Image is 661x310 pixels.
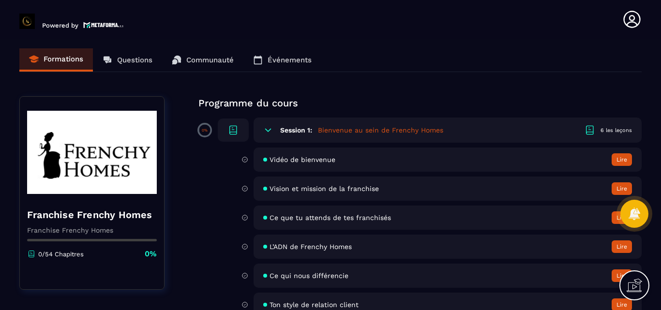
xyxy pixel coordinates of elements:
img: logo [83,21,124,29]
button: Lire [612,153,632,166]
button: Lire [612,211,632,224]
p: Programme du cours [198,96,642,110]
button: Lire [612,240,632,253]
button: Lire [612,269,632,282]
p: Powered by [42,22,78,29]
span: Ton style de relation client [270,301,359,309]
h5: Bienvenue au sein de Frenchy Homes [318,125,443,135]
span: Vision et mission de la franchise [270,185,379,192]
span: L’ADN de Frenchy Homes [270,243,352,251]
div: 6 les leçons [601,127,632,134]
p: 0% [145,249,157,259]
h6: Session 1: [280,126,312,134]
p: 0% [202,128,208,133]
span: Ce que tu attends de tes franchisés [270,214,391,221]
span: Ce qui nous différencie [270,272,348,280]
p: Franchise Frenchy Homes [27,226,157,234]
span: Vidéo de bienvenue [270,156,335,163]
h4: Franchise Frenchy Homes [27,208,157,221]
img: banner [27,104,157,201]
p: 0/54 Chapitres [38,251,84,258]
button: Lire [612,182,632,195]
img: logo-branding [19,14,35,29]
